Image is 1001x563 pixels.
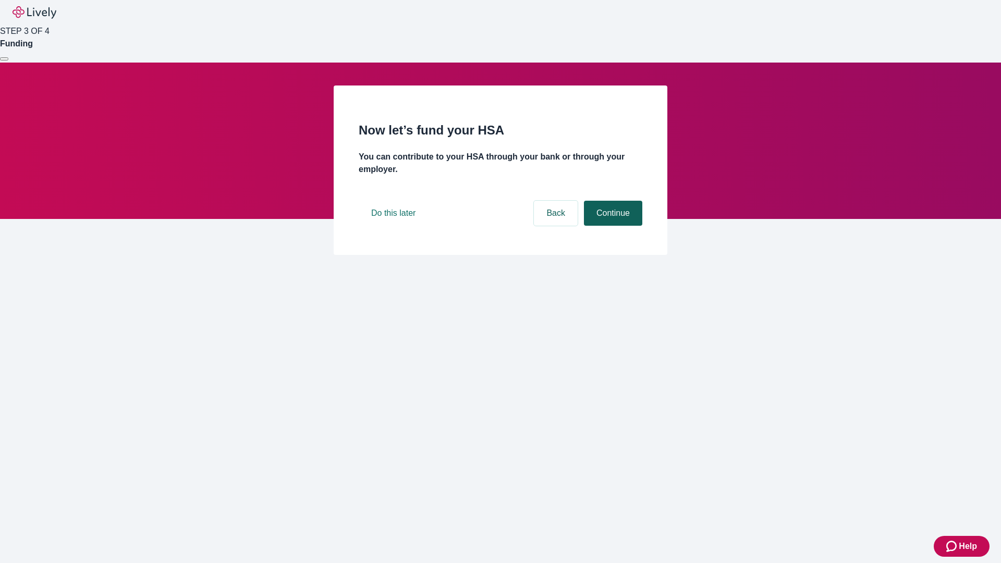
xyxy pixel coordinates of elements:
button: Continue [584,201,642,226]
button: Do this later [359,201,428,226]
button: Back [534,201,578,226]
span: Help [959,540,977,553]
h4: You can contribute to your HSA through your bank or through your employer. [359,151,642,176]
h2: Now let’s fund your HSA [359,121,642,140]
button: Zendesk support iconHelp [934,536,990,557]
svg: Zendesk support icon [946,540,959,553]
img: Lively [13,6,56,19]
